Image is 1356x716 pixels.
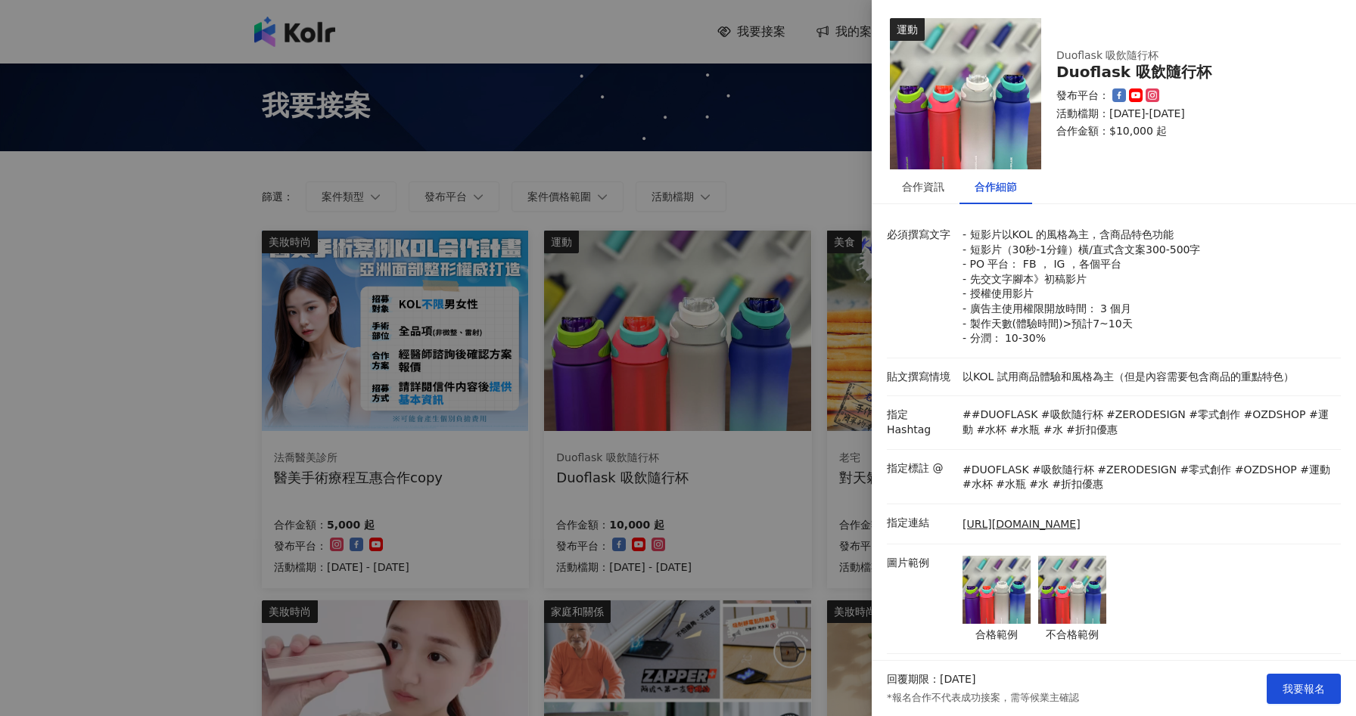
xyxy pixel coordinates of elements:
div: 合作資訊 [902,178,944,195]
p: - 短影片以KOL 的風格為主，含商品特色功能 - 短影片（30秒-1分鐘）橫/直式含文案300-500字 - PO 平台： FB ， IG ，各個平台 - 先交文字腳本》初稿影片 - 授權使用... [963,228,1333,346]
span: 我要報名 [1283,683,1325,695]
button: 我要報名 [1267,674,1341,704]
div: Duoflask 吸飲隨行杯 [1056,64,1323,81]
p: 不合格範例 [1038,628,1106,643]
a: [URL][DOMAIN_NAME] [963,517,1081,532]
img: 合格範例 [963,556,1031,624]
p: 貼文撰寫情境 [887,370,955,385]
p: 合作金額： $10,000 起 [1056,124,1323,139]
p: 必須撰寫文字 [887,228,955,243]
p: ##DUOFLASK #吸飲隨行杯 #ZERODESIGN #零式創作 #OZDSHOP #運動 #水杯 #水瓶 #水 #折扣優惠 [963,408,1333,437]
p: 以KOL 試用商品體驗和風格為主（但是內容需要包含商品的重點特色） [963,370,1333,385]
p: 回覆期限：[DATE] [887,672,975,687]
p: 合格範例 [963,628,1031,643]
p: 指定標註 @ [887,461,955,476]
p: 活動檔期：[DATE]-[DATE] [1056,107,1323,122]
p: *報名合作不代表成功接案，需等候業主確認 [887,691,1079,705]
div: 合作細節 [975,178,1017,195]
p: 指定 Hashtag [887,408,955,437]
p: 圖片範例 [887,556,955,571]
p: 發布平台： [1056,88,1109,104]
div: Duoflask 吸飲隨行杯 [1056,48,1298,64]
div: 運動 [890,18,925,41]
img: Duoflask 吸飲隨行杯 [890,18,1041,169]
img: 不合格範例 [1038,556,1106,624]
p: 指定連結 [887,516,955,531]
p: #DUOFLASK #吸飲隨行杯 #ZERODESIGN #零式創作 #OZDSHOP #運動 #水杯 #水瓶 #水 #折扣優惠 [963,463,1333,492]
